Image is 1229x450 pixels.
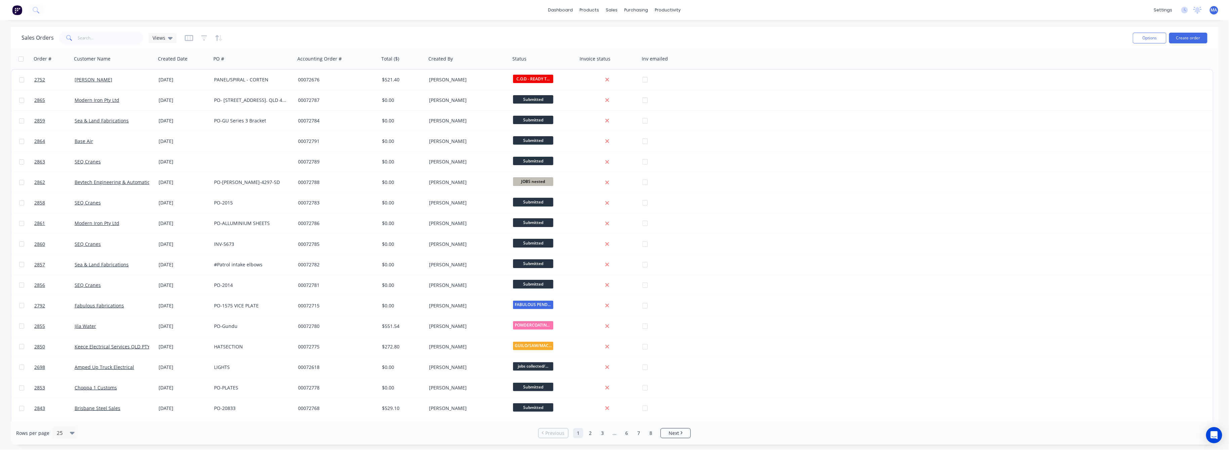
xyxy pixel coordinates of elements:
a: 2863 [34,152,75,172]
div: 00072783 [298,199,373,206]
span: Submitted [513,259,553,268]
span: Submitted [513,239,553,247]
div: Inv emailed [642,55,668,62]
div: $0.00 [382,199,422,206]
span: GUILO/SAW/MACHI... [513,342,553,350]
span: Previous [546,430,565,437]
a: 2858 [34,193,75,213]
div: Total ($) [381,55,399,62]
a: Bevtech Engineering & Automation [75,179,153,185]
a: Amped Up Truck Electrical [75,364,134,370]
div: [DATE] [159,384,209,391]
span: Submitted [513,383,553,391]
button: Create order [1169,33,1207,43]
div: 00072781 [298,282,373,289]
a: 2850 [34,337,75,357]
div: [DATE] [159,261,209,268]
div: $0.00 [382,384,422,391]
div: PO-[PERSON_NAME]-4297-SD [214,179,289,186]
div: 00072785 [298,241,373,248]
div: [PERSON_NAME] [429,364,504,371]
a: Base Air [75,138,93,144]
div: [DATE] [159,282,209,289]
a: Page 7 [634,428,644,438]
div: $0.00 [382,97,422,104]
a: 2792 [34,296,75,316]
a: 2857 [34,255,75,275]
div: $0.00 [382,179,422,186]
div: INV-5673 [214,241,289,248]
span: Submitted [513,198,553,206]
img: Factory [12,5,22,15]
div: $0.00 [382,364,422,371]
a: 2853 [34,378,75,398]
div: purchasing [621,5,652,15]
a: 2843 [34,398,75,418]
a: Next page [661,430,690,437]
a: Page 1 is your current page [573,428,583,438]
span: 2698 [34,364,45,371]
a: 2865 [34,90,75,110]
div: Invoice status [580,55,610,62]
div: PO-2015 [214,199,289,206]
span: Next [669,430,679,437]
div: 00072715 [298,302,373,309]
div: [PERSON_NAME] [429,302,504,309]
a: 2859 [34,111,75,131]
div: [PERSON_NAME] [429,282,504,289]
div: Status [512,55,526,62]
div: #Patrol intake elbows [214,261,289,268]
div: $0.00 [382,138,422,145]
span: 2855 [34,323,45,330]
div: [PERSON_NAME] [429,117,504,124]
ul: Pagination [536,428,693,438]
div: productivity [652,5,684,15]
div: $0.00 [382,261,422,268]
span: jobs collected/... [513,362,553,371]
span: 2861 [34,220,45,227]
a: Choppa 1 Customs [75,384,117,391]
div: Order # [34,55,51,62]
div: [DATE] [159,364,209,371]
a: Jila Water [75,323,96,329]
div: [DATE] [159,241,209,248]
div: [PERSON_NAME] [429,405,504,412]
a: Page 6 [622,428,632,438]
div: [DATE] [159,76,209,83]
div: $272.80 [382,343,422,350]
span: Rows per page [16,430,49,437]
a: Modern Iron Pty Ltd [75,97,119,103]
a: Page 8 [646,428,656,438]
a: 2856 [34,275,75,295]
h1: Sales Orders [22,35,54,41]
span: 2860 [34,241,45,248]
div: PO # [213,55,224,62]
a: 2698 [34,357,75,377]
a: Previous page [539,430,568,437]
div: 00072676 [298,76,373,83]
div: [DATE] [159,343,209,350]
div: Accounting Order # [297,55,342,62]
span: 2856 [34,282,45,289]
div: products [577,5,603,15]
div: [DATE] [159,323,209,330]
a: SEQ Cranes [75,199,101,206]
div: [DATE] [159,405,209,412]
div: [PERSON_NAME] [429,241,504,248]
div: $0.00 [382,241,422,248]
span: Submitted [513,403,553,412]
span: Views [153,34,165,41]
div: $521.40 [382,76,422,83]
span: Submitted [513,95,553,104]
span: 2863 [34,158,45,165]
a: Jump forward [609,428,620,438]
a: Sea & Land Fabrications [75,261,129,268]
div: $551.54 [382,323,422,330]
div: 00072787 [298,97,373,104]
div: Customer Name [74,55,111,62]
div: [DATE] [159,117,209,124]
div: [PERSON_NAME] [429,323,504,330]
div: 00072780 [298,323,373,330]
span: C.O.D - READY T... [513,75,553,83]
span: 2858 [34,199,45,206]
